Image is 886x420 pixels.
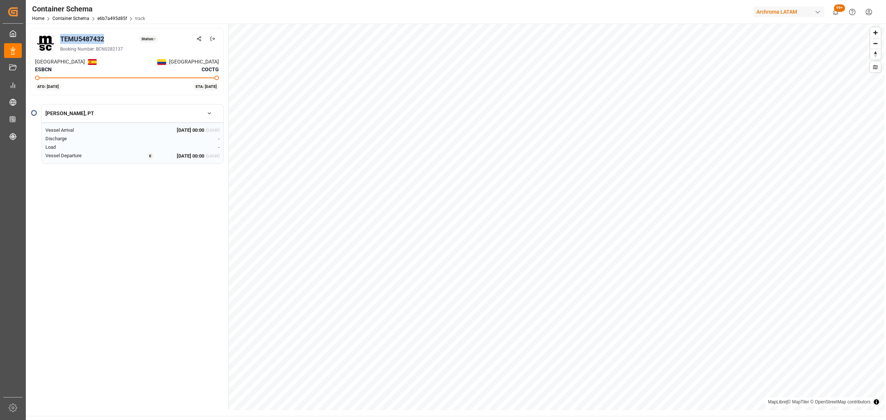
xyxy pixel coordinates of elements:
div: (Local) [206,127,220,134]
div: Booking Number: BCN0282137 [60,46,219,52]
button: show 100 new notifications [827,4,844,20]
canvas: Map [229,24,885,410]
div: TEMU5487432 [60,34,104,44]
div: Discharge [45,135,110,142]
button: [PERSON_NAME], PT [42,107,223,120]
div: Status: - [139,35,158,43]
div: ATD: [DATE] [35,83,61,90]
button: Help Center [844,4,861,20]
button: Zoom out [870,38,881,49]
span: [GEOGRAPHIC_DATA] [169,58,219,66]
div: (Local) [206,152,220,160]
button: Zoom in [870,27,881,38]
div: - [162,135,220,142]
span: 99+ [834,4,845,12]
a: Home [32,16,44,21]
div: Load [45,144,110,151]
a: © MapTiler [787,399,809,404]
div: | [768,398,870,406]
a: Container Schema [52,16,89,21]
a: e6b7a495d85f [97,16,127,21]
div: Container Schema [32,3,145,14]
button: Reset bearing to north [870,49,881,59]
div: Vessel Departure [45,152,110,160]
span: ESBCN [35,66,52,72]
a: MapLibre [768,399,786,404]
button: Archroma LATAM [753,5,827,19]
div: - [162,144,220,151]
span: [DATE] 00:00 [177,152,204,160]
img: Carrier Logo [36,34,55,52]
img: Netherlands [88,59,97,65]
img: Netherlands [157,59,166,65]
a: © OpenStreetMap contributors [810,399,870,404]
div: Archroma LATAM [753,7,824,17]
span: COCTG [202,66,219,73]
span: [GEOGRAPHIC_DATA] [35,58,85,66]
div: E [147,152,154,160]
div: ETA: [DATE] [193,83,219,90]
span: [DATE] 00:00 [177,127,204,134]
div: Vessel Arrival [45,127,110,134]
summary: Toggle attribution [872,397,881,406]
